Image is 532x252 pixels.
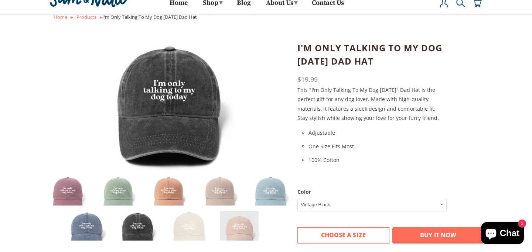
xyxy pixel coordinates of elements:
[297,75,318,84] span: $19.99
[251,176,290,215] img: 5_9326d76c-e980-4df7-9241-5c98b803fbf6_300x.png
[297,187,447,196] label: Color
[118,211,157,250] img: 7_2160a536-752c-4333-a26a-ce260a98902a_300x.png
[312,0,344,13] a: Contact Us
[54,14,67,20] a: Home
[105,41,234,170] img: I'm Only Talking To My Dog Today Dad Hat
[48,176,87,215] img: 3_d9cc72f5-e95f-4b81-b76f-546f9b1f5adf_300x.png
[297,227,389,244] button: choose a size
[308,142,447,151] li: One Size Fits Most
[392,227,484,244] button: Buy it now
[479,222,526,246] inbox-online-store-chat: Shopify online store chat
[308,128,447,137] li: Adjustable
[297,41,447,68] h1: I'm Only Talking To My Dog [DATE] Dad Hat
[150,176,188,215] img: 2_9bfb80df-4ebc-4b53-860b-fabe734c5c73_300x.png
[76,14,96,20] a: Products
[170,0,188,13] a: Home
[99,176,138,215] img: 1_c05a0f22-3cba-4de7-9ca3-1112ae455b4e_300x.png
[308,155,447,165] li: 100% Cotton
[201,176,239,215] img: 4_521b94c7-d403-4d52-a83a-4e810ec9f610_300x.png
[220,211,259,250] img: 9_0bffc735-895e-400b-9c29-e706d2e3aa71_300x.png
[321,231,366,239] span: choose a size
[237,0,251,13] a: Blog
[100,16,102,19] img: or.png
[67,211,106,250] img: 6_23c1a96d-e8ce-4dc7-81a7-2a076e52f9ba_300x.png
[54,13,478,22] div: I'm Only Talking To My Dog [DATE] Dad Hat
[71,16,73,19] img: or.png
[297,85,447,122] p: This "I'm Only Talking To My Dog [DATE]" Dad Hat is the perfect gift for any dog lover. Made with...
[48,41,290,170] a: I'm Only Talking To My Dog Today Dad Hat
[169,211,208,250] img: 8_9000b3d9-519e-4de4-a44a-a6b4eb73481e_300x.png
